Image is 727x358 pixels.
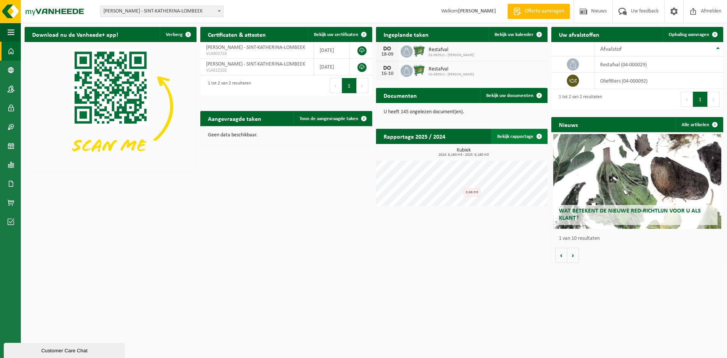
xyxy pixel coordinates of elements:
button: Vorige [555,248,567,263]
span: Restafval [429,47,474,53]
span: Wat betekent de nieuwe RED-richtlijn voor u als klant? [559,208,701,221]
iframe: chat widget [4,341,126,358]
td: [DATE] [314,59,350,75]
a: Toon de aangevraagde taken [293,111,371,126]
span: Ophaling aanvragen [669,32,709,37]
h2: Certificaten & attesten [200,27,273,42]
span: VAN DE PERRE PAUL - SINT-KATHERINA-LOMBEEK [100,6,223,17]
img: WB-0660-HPE-GN-01 [413,44,426,57]
div: 1 tot 2 van 2 resultaten [204,77,251,94]
span: 2024: 8,160 m3 - 2025: 6,180 m3 [380,153,548,157]
span: Afvalstof [600,46,622,52]
img: WB-0660-HPE-GN-01 [413,64,426,77]
h2: Ingeplande taken [376,27,436,42]
button: Previous [681,92,693,107]
button: Next [357,78,368,93]
span: VLA902728 [206,51,308,57]
h2: Aangevraagde taken [200,111,269,126]
span: [PERSON_NAME] - SINT-KATHERINA-LOMBEEK [206,45,305,50]
span: Bekijk uw certificaten [314,32,358,37]
a: Alle artikelen [676,117,722,132]
span: VLA612102 [206,67,308,73]
button: Previous [330,78,342,93]
p: 1 van 10 resultaten [559,236,719,241]
button: 1 [342,78,357,93]
button: 1 [693,92,708,107]
div: DO [380,65,395,71]
h2: Nieuws [551,117,585,132]
h2: Documenten [376,88,424,103]
h2: Download nu de Vanheede+ app! [25,27,126,42]
h2: Rapportage 2025 / 2024 [376,129,453,144]
td: restafval (04-000029) [594,56,723,73]
img: Download de VHEPlus App [25,42,197,171]
a: Wat betekent de nieuwe RED-richtlijn voor u als klant? [553,134,722,229]
a: Bekijk rapportage [491,129,547,144]
span: 01-083511 - [PERSON_NAME] [429,72,474,77]
span: [PERSON_NAME] - SINT-KATHERINA-LOMBEEK [206,61,305,67]
div: 0,66 m3 [463,188,481,197]
p: Geen data beschikbaar. [208,133,365,138]
span: Toon de aangevraagde taken [300,116,358,121]
span: Restafval [429,66,474,72]
button: Volgende [567,248,579,263]
h3: Kubiek [380,148,548,157]
a: Offerte aanvragen [507,4,570,19]
div: 18-09 [380,52,395,57]
button: Next [708,92,719,107]
td: [DATE] [314,42,350,59]
h2: Uw afvalstoffen [551,27,607,42]
a: Bekijk uw documenten [480,88,547,103]
span: Verberg [166,32,183,37]
td: oliefilters (04-000092) [594,73,723,89]
span: Bekijk uw kalender [495,32,534,37]
a: Bekijk uw kalender [488,27,547,42]
button: Verberg [160,27,196,42]
span: 01-083511 - [PERSON_NAME] [429,53,474,58]
a: Bekijk uw certificaten [308,27,371,42]
span: Offerte aanvragen [523,8,566,15]
div: 1 tot 2 van 2 resultaten [555,91,602,108]
a: Ophaling aanvragen [663,27,722,42]
p: U heeft 145 ongelezen document(en). [384,109,540,115]
div: 16-10 [380,71,395,77]
span: Bekijk uw documenten [486,93,534,98]
div: DO [380,46,395,52]
strong: [PERSON_NAME] [458,8,496,14]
